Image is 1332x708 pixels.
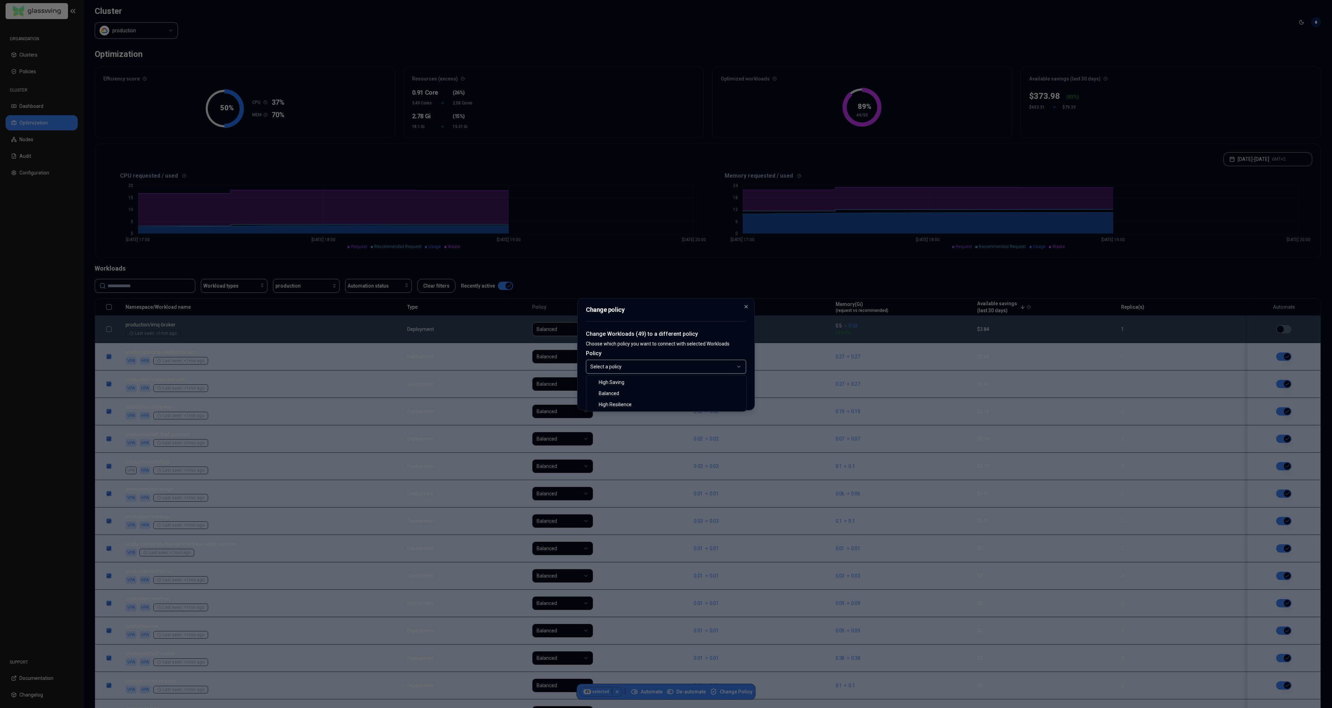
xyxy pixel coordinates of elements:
[599,401,632,408] span: High Resilience
[599,379,624,386] span: High Saving
[588,388,745,399] div: Balanced
[588,377,745,388] div: High Saving
[588,399,745,410] div: High Resilience
[599,390,619,397] span: Balanced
